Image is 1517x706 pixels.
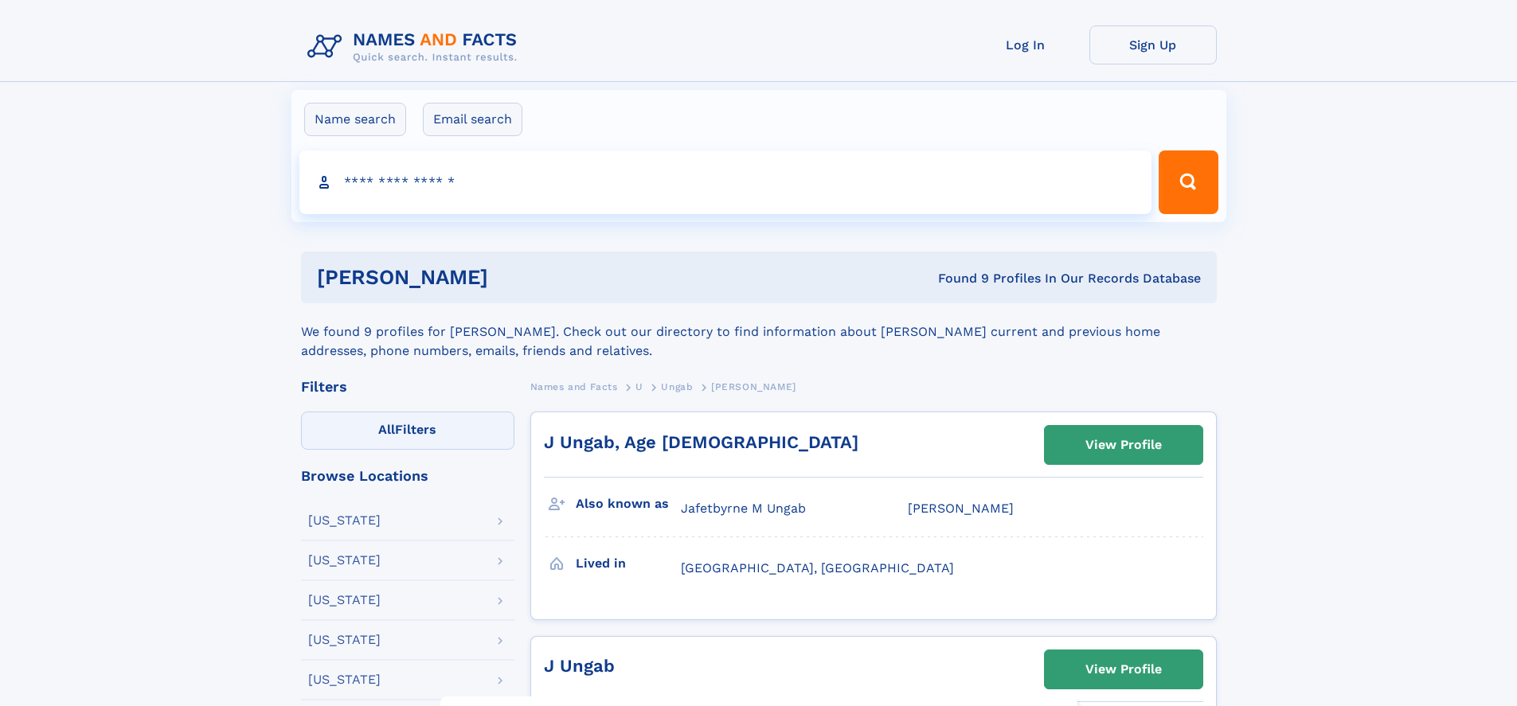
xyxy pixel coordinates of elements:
a: J Ungab [544,656,615,676]
span: Ungab [661,381,693,392]
div: [US_STATE] [308,514,381,527]
label: Name search [304,103,406,136]
span: U [635,381,643,392]
a: Sign Up [1089,25,1217,64]
input: search input [299,150,1152,214]
a: Ungab [661,376,693,396]
h3: Also known as [576,490,681,517]
span: [GEOGRAPHIC_DATA], [GEOGRAPHIC_DATA] [681,560,954,575]
button: Search Button [1159,150,1218,214]
div: We found 9 profiles for [PERSON_NAME]. Check out our directory to find information about [PERSON_... [301,303,1217,361]
h1: [PERSON_NAME] [317,267,714,287]
span: [PERSON_NAME] [711,381,796,392]
div: [US_STATE] [308,554,381,567]
span: [PERSON_NAME] [908,501,1014,516]
label: Email search [423,103,522,136]
div: Found 9 Profiles In Our Records Database [713,270,1201,287]
div: View Profile [1085,427,1162,463]
img: Logo Names and Facts [301,25,530,68]
div: [US_STATE] [308,634,381,646]
h3: Lived in [576,550,681,577]
a: View Profile [1045,650,1202,688]
a: J Ungab, Age [DEMOGRAPHIC_DATA] [544,432,858,452]
a: View Profile [1045,426,1202,464]
span: Jafetbyrne M Ungab [681,501,806,516]
a: Names and Facts [530,376,618,396]
div: Browse Locations [301,469,514,483]
label: Filters [301,412,514,450]
div: [US_STATE] [308,673,381,686]
div: Filters [301,380,514,394]
div: [US_STATE] [308,594,381,607]
div: View Profile [1085,651,1162,688]
a: Log In [962,25,1089,64]
a: U [635,376,643,396]
span: All [378,422,395,437]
